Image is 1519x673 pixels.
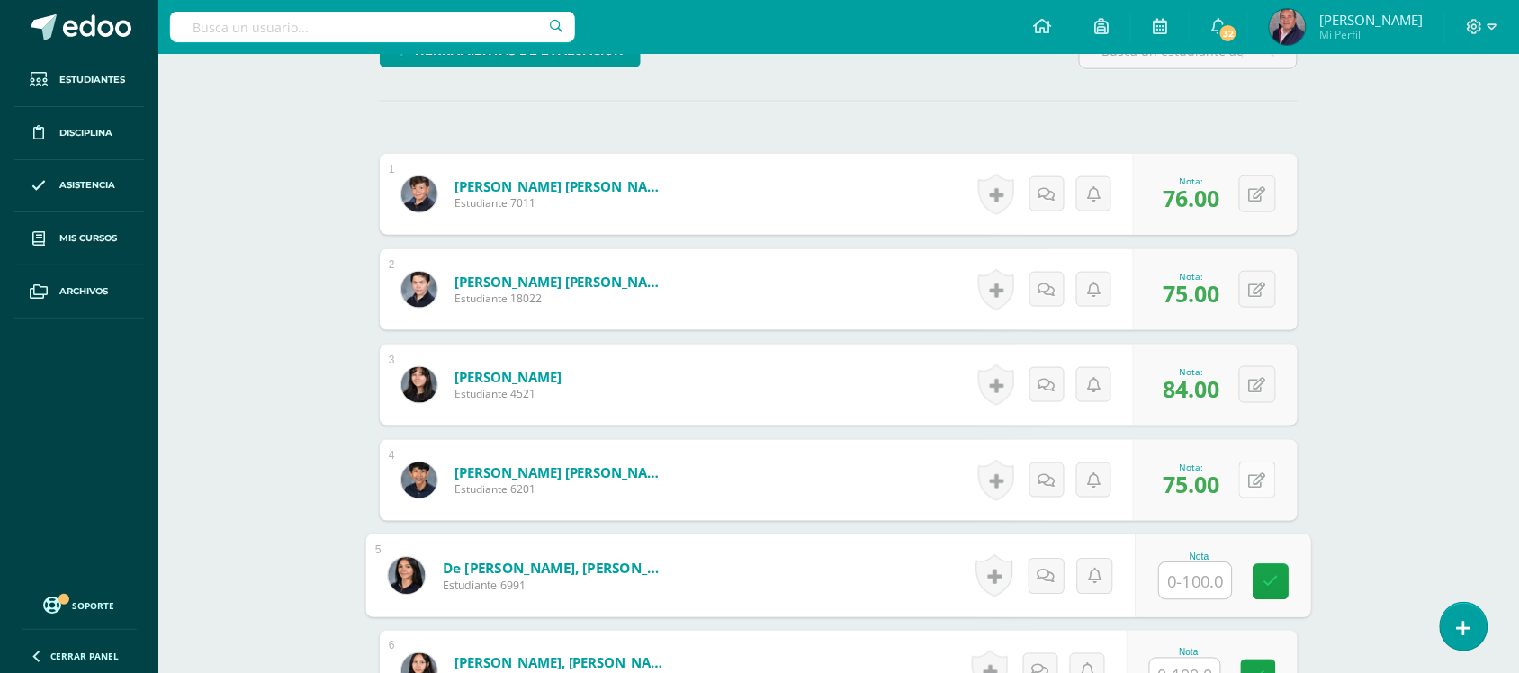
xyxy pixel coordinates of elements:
[1149,648,1228,658] div: Nota
[1163,278,1219,309] span: 75.00
[1163,270,1219,283] div: Nota:
[1160,563,1232,599] input: 0-100.0
[454,291,670,306] span: Estudiante 18022
[454,368,562,386] a: [PERSON_NAME]
[454,463,670,481] a: [PERSON_NAME] [PERSON_NAME]
[454,654,670,672] a: [PERSON_NAME], [PERSON_NAME]
[59,126,112,140] span: Disciplina
[401,272,437,308] img: 304d5b1c67bd608131a7673bfd7614bc.png
[1319,11,1423,29] span: [PERSON_NAME]
[59,284,108,299] span: Archivos
[1163,365,1219,378] div: Nota:
[1270,9,1306,45] img: ebd243e3b242d3748138e7f8e32796dc.png
[443,559,665,578] a: De [PERSON_NAME], [PERSON_NAME]
[454,273,670,291] a: [PERSON_NAME] [PERSON_NAME]
[401,462,437,498] img: 114465c4610b8704abefd27770cee4b6.png
[443,578,665,594] span: Estudiante 6991
[14,265,144,319] a: Archivos
[1163,373,1219,404] span: 84.00
[59,73,125,87] span: Estudiantes
[14,212,144,265] a: Mis cursos
[454,177,670,195] a: [PERSON_NAME] [PERSON_NAME]
[454,195,670,211] span: Estudiante 7011
[454,481,670,497] span: Estudiante 6201
[1163,469,1219,499] span: 75.00
[59,231,117,246] span: Mis cursos
[388,557,425,594] img: 052a2ce7d32b897775d2b8c12b55569e.png
[401,176,437,212] img: 9e7d15a7df74504af05695bdc0a4daf2.png
[401,367,437,403] img: 7de273724334d18f893024ffcbbd66c7.png
[14,107,144,160] a: Disciplina
[50,650,119,662] span: Cerrar panel
[73,599,115,612] span: Soporte
[22,592,137,616] a: Soporte
[454,386,562,401] span: Estudiante 4521
[170,12,575,42] input: Busca un usuario...
[1163,461,1219,473] div: Nota:
[1319,27,1423,42] span: Mi Perfil
[1163,175,1219,187] div: Nota:
[1159,552,1241,561] div: Nota
[1218,23,1238,43] span: 32
[14,160,144,213] a: Asistencia
[1163,183,1219,213] span: 76.00
[59,178,115,193] span: Asistencia
[14,54,144,107] a: Estudiantes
